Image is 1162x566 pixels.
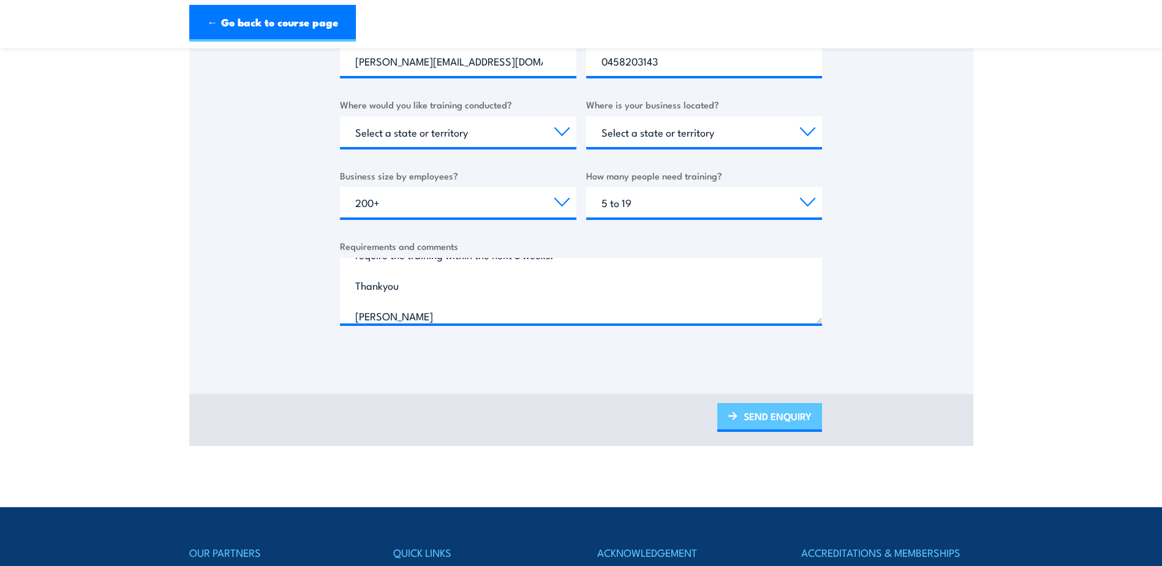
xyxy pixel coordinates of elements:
[189,544,361,561] h4: OUR PARTNERS
[586,97,823,111] label: Where is your business located?
[393,544,565,561] h4: QUICK LINKS
[717,403,822,432] a: SEND ENQUIRY
[340,97,576,111] label: Where would you like training conducted?
[586,168,823,183] label: How many people need training?
[189,5,356,42] a: ← Go back to course page
[801,544,973,561] h4: ACCREDITATIONS & MEMBERSHIPS
[340,168,576,183] label: Business size by employees?
[340,239,822,253] label: Requirements and comments
[597,544,769,561] h4: ACKNOWLEDGEMENT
